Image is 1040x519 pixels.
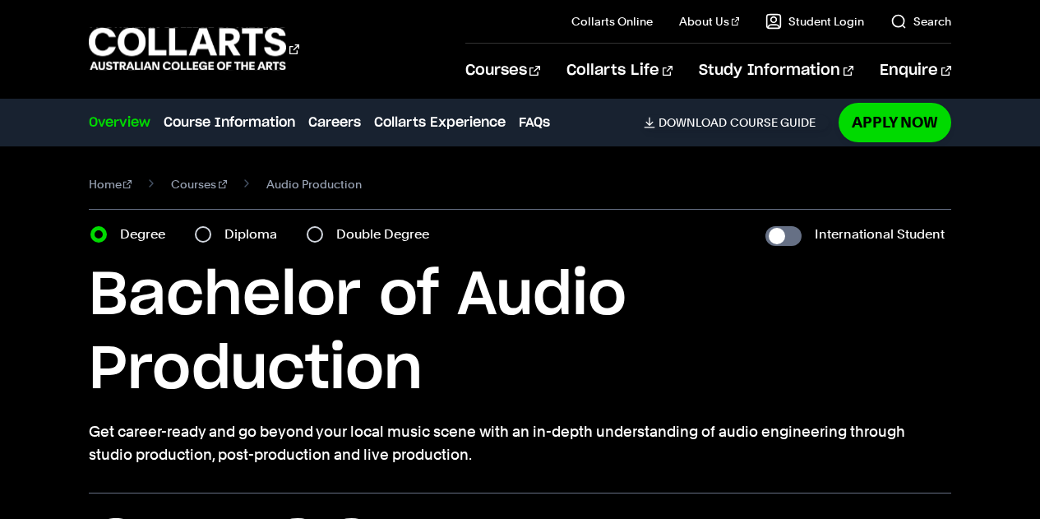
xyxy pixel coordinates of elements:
[699,44,853,98] a: Study Information
[815,223,945,246] label: International Student
[890,13,951,30] a: Search
[465,44,540,98] a: Courses
[659,115,727,130] span: Download
[308,113,361,132] a: Careers
[679,13,740,30] a: About Us
[765,13,864,30] a: Student Login
[224,223,287,246] label: Diploma
[336,223,439,246] label: Double Degree
[266,173,362,196] span: Audio Production
[120,223,175,246] label: Degree
[374,113,506,132] a: Collarts Experience
[164,113,295,132] a: Course Information
[566,44,673,98] a: Collarts Life
[89,25,299,72] div: Go to homepage
[89,259,952,407] h1: Bachelor of Audio Production
[519,113,550,132] a: FAQs
[89,173,132,196] a: Home
[89,113,150,132] a: Overview
[839,103,951,141] a: Apply Now
[89,420,952,466] p: Get career-ready and go beyond your local music scene with an in-depth understanding of audio eng...
[171,173,227,196] a: Courses
[880,44,951,98] a: Enquire
[571,13,653,30] a: Collarts Online
[644,115,829,130] a: DownloadCourse Guide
